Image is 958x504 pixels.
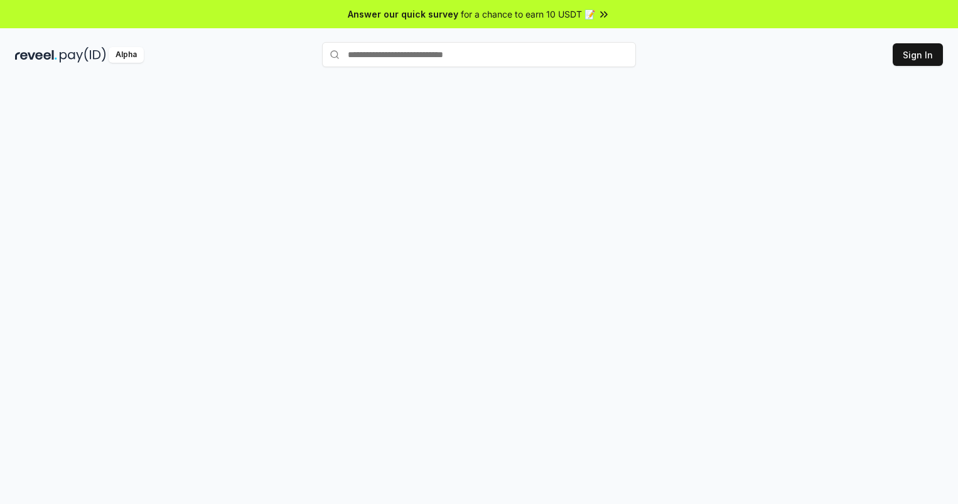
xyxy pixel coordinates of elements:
span: Answer our quick survey [348,8,458,21]
img: reveel_dark [15,47,57,63]
div: Alpha [109,47,144,63]
img: pay_id [60,47,106,63]
button: Sign In [893,43,943,66]
span: for a chance to earn 10 USDT 📝 [461,8,595,21]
